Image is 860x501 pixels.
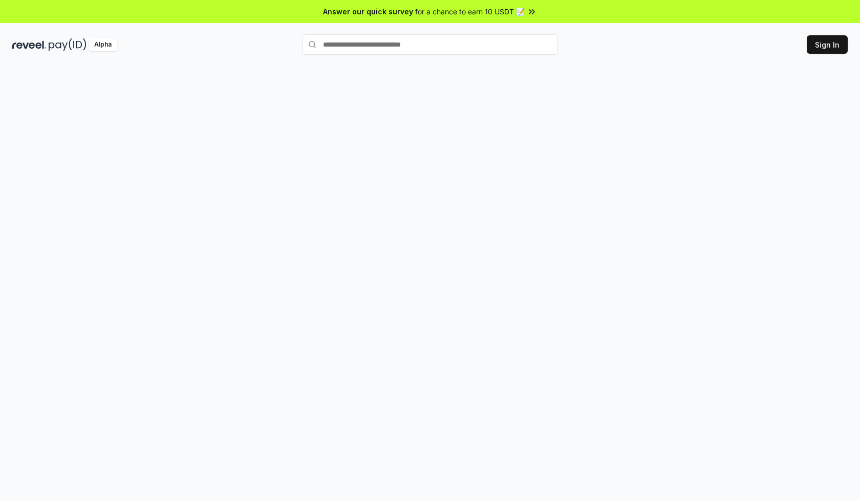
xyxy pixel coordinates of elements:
[807,35,848,54] button: Sign In
[89,38,117,51] div: Alpha
[415,6,525,17] span: for a chance to earn 10 USDT 📝
[12,38,47,51] img: reveel_dark
[49,38,87,51] img: pay_id
[323,6,413,17] span: Answer our quick survey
